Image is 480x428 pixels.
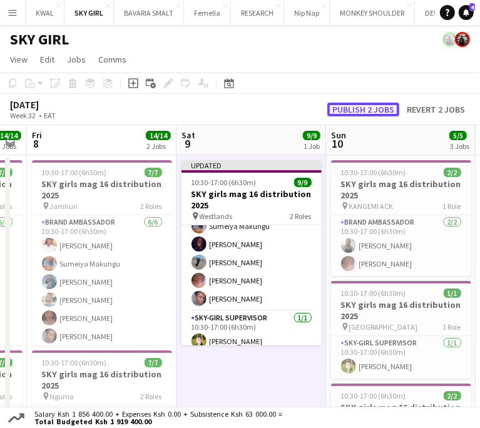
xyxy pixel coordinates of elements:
[145,358,162,367] span: 7/7
[145,168,162,177] span: 7/7
[290,211,312,221] span: 2 Roles
[32,215,172,349] app-card-role: Brand Ambassador6/610:30-17:00 (6h30m)[PERSON_NAME]Sumeiya Makungu[PERSON_NAME][PERSON_NAME][PERS...
[42,168,107,177] span: 10:30-17:00 (6h30m)
[146,141,170,151] div: 2 Jobs
[455,32,470,47] app-user-avatar: simon yonni
[44,111,56,120] div: EAT
[444,168,461,177] span: 2/2
[444,288,461,298] span: 1/1
[294,178,312,187] span: 9/9
[349,322,418,332] span: [GEOGRAPHIC_DATA]
[329,136,346,151] span: 10
[40,54,54,65] span: Edit
[27,410,285,425] div: Salary Ksh 1 856 400.00 + Expenses Ksh 0.00 + Subsistence Ksh 63 000.00 =
[34,418,282,425] span: Total Budgeted Ksh 1 919 400.00
[8,111,39,120] span: Week 32
[331,215,471,276] app-card-role: Brand Ambassador2/210:30-17:00 (6h30m)[PERSON_NAME][PERSON_NAME]
[5,51,33,68] a: View
[331,299,471,322] h3: SKY girls mag 16 distribution 2025
[331,281,471,379] app-job-card: 10:30-17:00 (6h30m)1/1SKY girls mag 16 distribution 2025 [GEOGRAPHIC_DATA]1 RoleSKY-GIRL SUPERVIS...
[443,201,461,211] span: 1 Role
[402,103,470,116] button: Revert 2 jobs
[331,160,471,276] app-job-card: 10:30-17:00 (6h30m)2/2SKY girls mag 16 distribution 2025 KANGEMI ACK1 RoleBrand Ambassador2/210:3...
[62,51,91,68] a: Jobs
[64,1,114,25] button: SKY GIRL
[469,3,475,11] span: 4
[444,391,461,400] span: 2/2
[443,322,461,332] span: 1 Role
[67,54,86,65] span: Jobs
[35,51,59,68] a: Edit
[42,358,107,367] span: 10:30-17:00 (6h30m)
[331,178,471,201] h3: SKY girls mag 16 distribution 2025
[32,160,172,345] app-job-card: 10:30-17:00 (6h30m)7/7SKY girls mag 16 distribution 2025 Jamhuri2 RolesBrand Ambassador6/610:30-1...
[50,392,74,401] span: Ngumo
[146,131,171,140] span: 14/14
[459,5,474,20] a: 4
[450,141,469,151] div: 3 Jobs
[331,336,471,379] app-card-role: SKY-GIRL SUPERVISOR1/110:30-17:00 (6h30m)[PERSON_NAME]
[284,1,330,25] button: Nip Nap
[141,201,162,211] span: 2 Roles
[181,160,322,170] div: Updated
[141,392,162,401] span: 2 Roles
[181,188,322,211] h3: SKY girls mag 16 distribution 2025
[50,201,78,211] span: Jamhuri
[349,201,394,211] span: KANGEMI ACK
[200,211,233,221] span: Westlands
[181,311,322,354] app-card-role: SKY-GIRL SUPERVISOR1/110:30-17:00 (6h30m)[PERSON_NAME]
[327,103,399,116] button: Publish 2 jobs
[93,51,131,68] a: Comms
[10,30,69,49] h1: SKY GIRL
[330,1,415,25] button: MONKEY SHOULDER
[449,131,467,140] span: 5/5
[180,136,195,151] span: 9
[98,54,126,65] span: Comms
[331,130,346,141] span: Sun
[341,391,406,400] span: 10:30-17:00 (6h30m)
[10,98,84,111] div: [DATE]
[26,1,64,25] button: KWAL
[30,136,42,151] span: 8
[191,178,257,187] span: 10:30-17:00 (6h30m)
[181,160,322,345] app-job-card: Updated10:30-17:00 (6h30m)9/9SKY girls mag 16 distribution 2025 Westlands2 Roles10:30-17:00 (6h30...
[10,54,28,65] span: View
[331,402,471,424] h3: SKY girls mag 16 distribution 2025
[231,1,284,25] button: RESEARCH
[415,1,462,25] button: DEWALT
[304,141,320,151] div: 1 Job
[303,131,320,140] span: 9/9
[32,369,172,391] h3: SKY girls mag 16 distribution 2025
[32,178,172,201] h3: SKY girls mag 16 distribution 2025
[181,130,195,141] span: Sat
[341,168,406,177] span: 10:30-17:00 (6h30m)
[341,288,406,298] span: 10:30-17:00 (6h30m)
[114,1,184,25] button: BAVARIA SMALT
[181,141,322,311] app-card-role: 10:30-17:00 (6h30m)[PERSON_NAME][PERSON_NAME][PERSON_NAME]Sumeiya Makungu[PERSON_NAME][PERSON_NAM...
[184,1,231,25] button: Femella
[32,130,42,141] span: Fri
[442,32,457,47] app-user-avatar: simon yonni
